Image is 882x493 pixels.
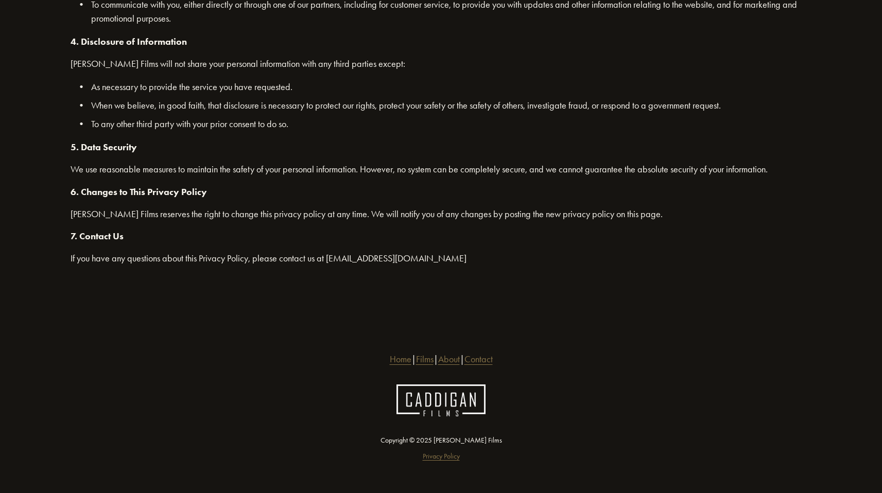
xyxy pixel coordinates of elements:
p: [PERSON_NAME] Films reserves the right to change this privacy policy at any time. We will notify ... [71,207,811,221]
p: If you have any questions about this Privacy Policy, please contact us at [EMAIL_ADDRESS][DOMAIN_... [71,252,811,266]
a: Home [390,353,411,366]
p: As necessary to provide the service you have requested. [91,80,811,94]
strong: 7. Contact Us [71,231,124,242]
a: Privacy Policy [423,451,460,462]
strong: 6. Changes to This Privacy Policy [71,186,207,198]
p: [PERSON_NAME] Films will not share your personal information with any third parties except: [71,57,811,71]
strong: 5. Data Security [71,142,137,153]
strong: 4. Disclosure of Information [71,36,187,47]
a: Films [416,353,434,366]
p: We use reasonable measures to maintain the safety of your personal information. However, no syste... [71,163,811,177]
p: To any other third party with your prior consent to do so. [91,117,811,131]
p: Copyright © 2025 [PERSON_NAME] Films [318,435,565,446]
p: | | | [318,353,565,366]
p: When we believe, in good faith, that disclosure is necessary to protect our rights, protect your ... [91,99,811,113]
a: Contact [464,353,493,366]
a: About [438,353,460,366]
